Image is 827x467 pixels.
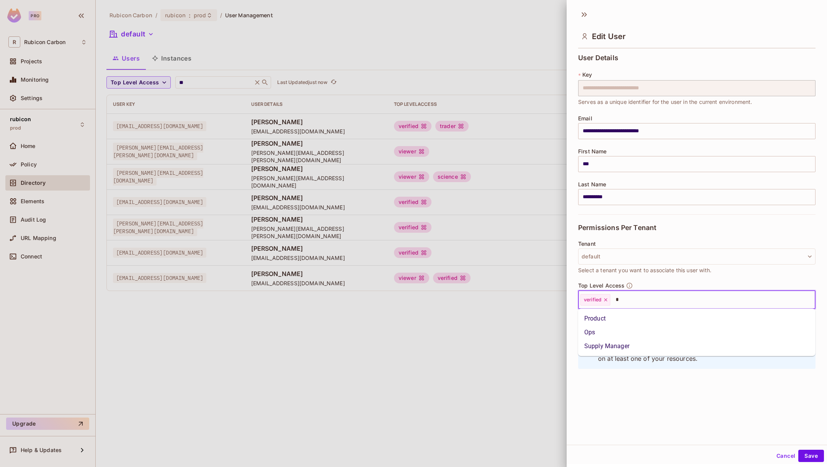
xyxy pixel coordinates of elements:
li: Ops [578,326,816,339]
button: Close [811,299,813,300]
span: First Name [578,148,607,155]
span: Tenant [578,241,596,247]
span: Select a tenant you want to associate this user with. [578,266,711,275]
button: default [578,248,816,265]
span: Top Level Access [578,283,624,289]
span: Email [578,115,592,122]
span: verified [584,297,601,303]
li: Supply Manager [578,339,816,353]
div: verified [580,294,610,306]
li: Product [578,312,816,326]
span: Serves as a unique identifier for the user in the current environment. [578,98,752,106]
span: Edit User [592,32,626,41]
span: Last Name [578,181,606,187]
button: Save [798,450,824,462]
span: Permissions Per Tenant [578,224,656,232]
button: Cancel [773,450,798,462]
span: User Details [578,54,618,62]
span: Key [582,72,592,78]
